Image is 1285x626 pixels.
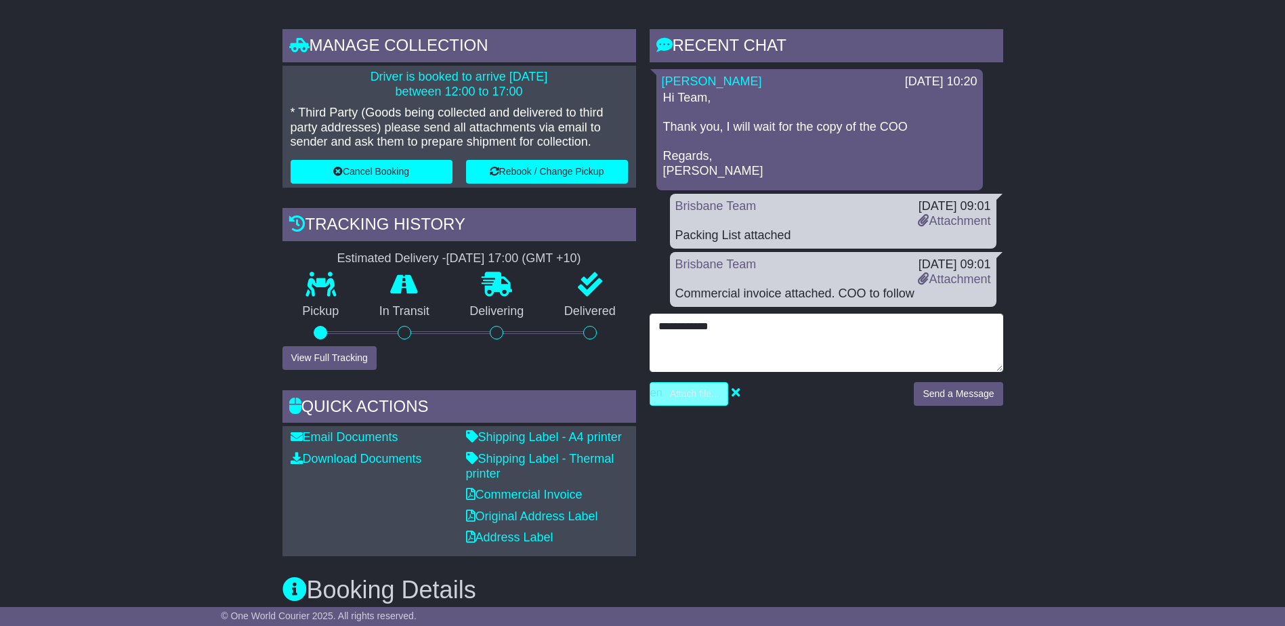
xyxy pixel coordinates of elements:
div: Packing List attached [675,228,991,243]
div: RECENT CHAT [650,29,1003,66]
button: Cancel Booking [291,160,452,184]
button: Rebook / Change Pickup [466,160,628,184]
a: Commercial Invoice [466,488,583,501]
p: Driver is booked to arrive [DATE] between 12:00 to 17:00 [291,70,628,99]
p: Pickup [282,304,360,319]
a: [PERSON_NAME] [662,75,762,88]
div: [DATE] 09:01 [918,257,990,272]
p: In Transit [359,304,450,319]
p: Delivering [450,304,545,319]
div: [DATE] 10:20 [905,75,977,89]
button: Send a Message [914,382,1003,406]
p: * Third Party (Goods being collected and delivered to third party addresses) please send all atta... [291,106,628,150]
div: Quick Actions [282,390,636,427]
a: Download Documents [291,452,422,465]
p: Delivered [544,304,636,319]
div: Commercial invoice attached. COO to follow [675,287,991,301]
a: Attachment [918,214,990,228]
div: [DATE] 17:00 (GMT +10) [446,251,581,266]
div: [DATE] 09:01 [918,199,990,214]
a: Original Address Label [466,509,598,523]
div: Manage collection [282,29,636,66]
div: Estimated Delivery - [282,251,636,266]
button: View Full Tracking [282,346,377,370]
p: Hi Team, Thank you, I will wait for the copy of the COO Regards, [PERSON_NAME] [663,91,976,179]
a: Attachment [918,272,990,286]
a: Brisbane Team [675,257,757,271]
h3: Booking Details [282,577,1003,604]
div: Tracking history [282,208,636,245]
a: Shipping Label - Thermal printer [466,452,614,480]
a: Address Label [466,530,553,544]
a: Email Documents [291,430,398,444]
span: © One World Courier 2025. All rights reserved. [221,610,417,621]
a: Shipping Label - A4 printer [466,430,622,444]
a: Brisbane Team [675,199,757,213]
